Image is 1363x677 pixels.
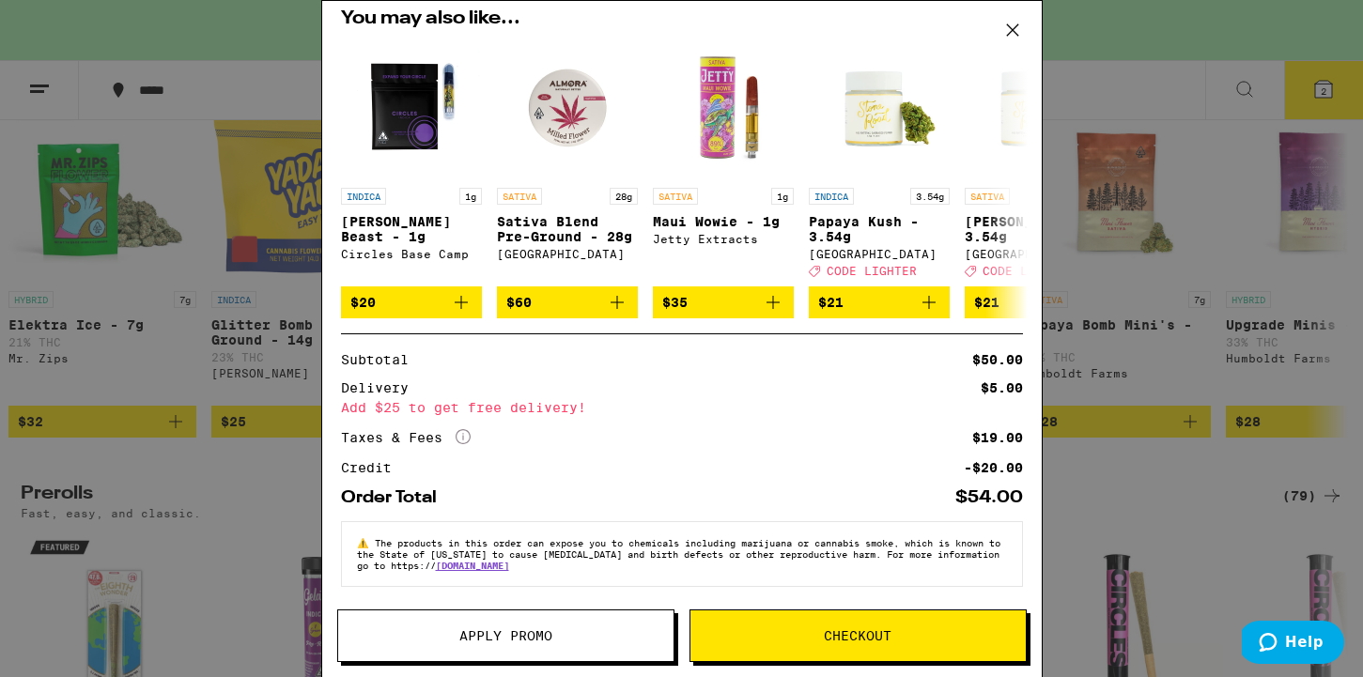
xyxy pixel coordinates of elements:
div: $5.00 [981,381,1023,394]
a: Open page for Berry Beast - 1g from Circles Base Camp [341,38,482,286]
span: CODE LIGHTER [827,265,917,277]
iframe: Opens a widget where you can find more information [1242,621,1344,668]
p: Papaya Kush - 3.54g [809,214,950,244]
a: [DOMAIN_NAME] [436,560,509,571]
span: $35 [662,295,688,310]
div: -$20.00 [964,461,1023,474]
div: Credit [341,461,405,474]
span: $20 [350,295,376,310]
p: Maui Wowie - 1g [653,214,794,229]
div: Circles Base Camp [341,248,482,260]
div: Taxes & Fees [341,429,471,446]
img: Stone Road - Lemon Jack - 3.54g [965,38,1106,178]
div: Delivery [341,381,422,394]
img: Almora Farm - Sativa Blend Pre-Ground - 28g [497,38,638,178]
img: Stone Road - Papaya Kush - 3.54g [809,38,950,178]
p: 28g [610,188,638,205]
p: 1g [771,188,794,205]
div: $50.00 [972,353,1023,366]
span: ⚠️ [357,537,375,548]
a: Open page for Lemon Jack - 3.54g from Stone Road [965,38,1106,286]
img: Circles Base Camp - Berry Beast - 1g [341,38,482,178]
p: SATIVA [497,188,542,205]
button: Add to bag [497,286,638,318]
button: Checkout [689,609,1027,662]
p: 1g [459,188,482,205]
button: Apply Promo [337,609,674,662]
a: Open page for Papaya Kush - 3.54g from Stone Road [809,38,950,286]
p: 3.54g [910,188,950,205]
button: Add to bag [965,286,1106,318]
div: Jetty Extracts [653,233,794,245]
p: SATIVA [965,188,1010,205]
p: [PERSON_NAME] Beast - 1g [341,214,482,244]
a: Open page for Maui Wowie - 1g from Jetty Extracts [653,38,794,286]
div: Subtotal [341,353,422,366]
span: CODE LIGHTER [983,265,1073,277]
p: SATIVA [653,188,698,205]
span: Apply Promo [459,629,552,642]
button: Add to bag [653,286,794,318]
button: Add to bag [341,286,482,318]
div: Order Total [341,489,450,506]
div: $54.00 [955,489,1023,506]
span: $21 [974,295,999,310]
p: Sativa Blend Pre-Ground - 28g [497,214,638,244]
span: $21 [818,295,844,310]
div: [GEOGRAPHIC_DATA] [809,248,950,260]
span: $60 [506,295,532,310]
div: [GEOGRAPHIC_DATA] [965,248,1106,260]
span: The products in this order can expose you to chemicals including marijuana or cannabis smoke, whi... [357,537,1000,571]
div: Add $25 to get free delivery! [341,401,1023,414]
a: Open page for Sativa Blend Pre-Ground - 28g from Almora Farm [497,38,638,286]
div: $19.00 [972,431,1023,444]
p: INDICA [809,188,854,205]
h2: You may also like... [341,9,1023,28]
div: [GEOGRAPHIC_DATA] [497,248,638,260]
button: Add to bag [809,286,950,318]
p: [PERSON_NAME] - 3.54g [965,214,1106,244]
img: Jetty Extracts - Maui Wowie - 1g [653,38,794,178]
span: Checkout [824,629,891,642]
